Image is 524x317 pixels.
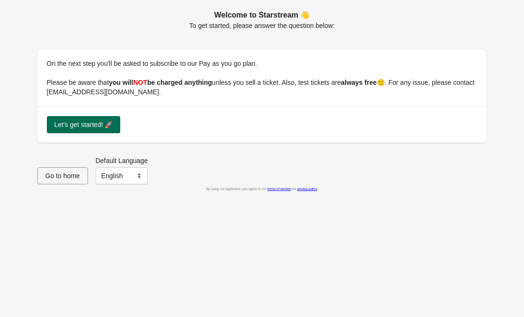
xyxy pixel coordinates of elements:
[37,172,88,180] a: Go to home
[47,116,121,133] button: Let's get started! 🚀
[37,9,487,21] h2: Welcome to Starstream 👋
[45,172,80,180] span: Go to home
[37,49,487,106] div: On the next step you'll be asked to subscribe to our Pay as you go plan. Please be aware that unl...
[109,79,212,86] b: you will be charged anything
[37,167,88,184] button: Go to home
[54,121,113,128] span: Let's get started! 🚀
[297,187,317,190] a: privacy policy
[37,184,487,194] div: By using our application you agree to our and .
[341,79,377,86] b: always free
[96,156,148,165] label: Default Language
[37,9,487,30] div: To get started, please answer the question below:
[267,187,291,190] a: terms of service
[133,79,147,86] span: NOT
